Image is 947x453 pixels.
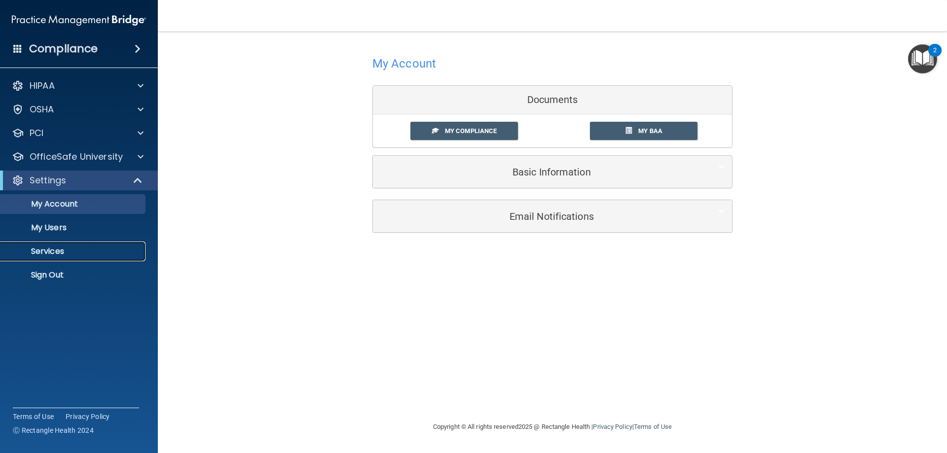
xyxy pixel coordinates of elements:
[6,270,141,280] p: Sign Out
[13,425,94,435] span: Ⓒ Rectangle Health 2024
[634,423,672,430] a: Terms of Use
[66,412,110,421] a: Privacy Policy
[30,80,55,92] p: HIPAA
[373,86,732,114] div: Documents
[776,383,935,422] iframe: Drift Widget Chat Controller
[908,44,937,73] button: Open Resource Center, 2 new notifications
[380,161,725,183] a: Basic Information
[12,80,144,92] a: HIPAA
[30,174,66,186] p: Settings
[593,423,632,430] a: Privacy Policy
[380,167,694,177] h5: Basic Information
[372,411,732,443] div: Copyright © All rights reserved 2025 @ Rectangle Health | |
[12,174,143,186] a: Settings
[30,104,54,115] p: OSHA
[372,57,436,70] h4: My Account
[12,104,144,115] a: OSHA
[6,223,141,233] p: My Users
[12,127,144,139] a: PCI
[6,199,141,209] p: My Account
[380,205,725,227] a: Email Notifications
[30,151,123,163] p: OfficeSafe University
[380,211,694,222] h5: Email Notifications
[12,10,146,30] img: PMB logo
[29,42,98,56] h4: Compliance
[933,50,937,63] div: 2
[13,412,54,421] a: Terms of Use
[638,127,662,135] span: My BAA
[6,246,141,256] p: Services
[12,151,144,163] a: OfficeSafe University
[30,127,43,139] p: PCI
[445,127,497,135] span: My Compliance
